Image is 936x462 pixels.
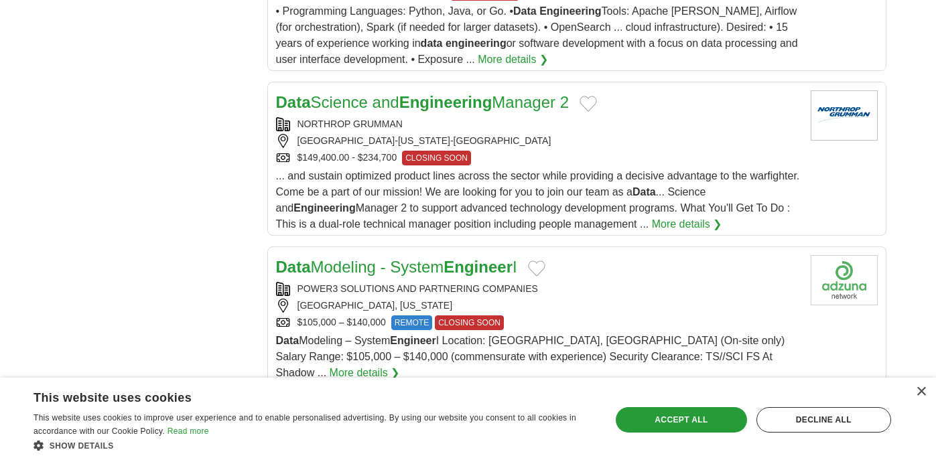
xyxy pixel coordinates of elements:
strong: Engineering [539,5,601,17]
strong: Data [276,335,299,346]
a: NORTHROP GRUMMAN [297,119,403,129]
div: This website uses cookies [34,386,561,406]
strong: Engineering [293,202,355,214]
a: More details ❯ [330,365,400,381]
div: [GEOGRAPHIC_DATA], [US_STATE] [276,299,800,313]
div: [GEOGRAPHIC_DATA]-[US_STATE]-[GEOGRAPHIC_DATA] [276,134,800,148]
strong: Engineer [444,258,513,276]
div: POWER3 SOLUTIONS AND PARTNERING COMPANIES [276,282,800,296]
a: Read more, opens a new window [168,427,209,436]
a: More details ❯ [478,52,548,68]
strong: Data [632,186,656,198]
button: Add to favorite jobs [580,96,597,112]
span: This website uses cookies to improve user experience and to enable personalised advertising. By u... [34,413,576,436]
span: ... and sustain optimized product lines across the sector while providing a decisive advantage to... [276,170,800,230]
a: DataModeling - SystemEngineerI [276,258,517,276]
div: Decline all [756,407,891,433]
strong: data [421,37,443,49]
div: Show details [34,439,594,452]
span: • Programming Languages: Python, Java, or Go. • Tools: Apache [PERSON_NAME], Airflow (for orchest... [276,5,798,65]
div: Close [916,387,926,397]
strong: Data [513,5,537,17]
span: Show details [50,441,114,451]
strong: Data [276,93,311,111]
a: DataScience andEngineeringManager 2 [276,93,570,111]
a: More details ❯ [652,216,722,232]
strong: Engineering [399,93,492,111]
span: CLOSING SOON [402,151,471,165]
div: $105,000 – $140,000 [276,315,800,330]
img: Company logo [811,255,878,305]
div: $149,400.00 - $234,700 [276,151,800,165]
span: REMOTE [391,315,432,330]
strong: engineering [446,37,507,49]
div: Accept all [616,407,746,433]
strong: Engineer [390,335,436,346]
span: Modeling – System I Location: [GEOGRAPHIC_DATA], [GEOGRAPHIC_DATA] (On-site only) Salary Range: $... [276,335,785,378]
img: Northrop Grumman logo [811,90,878,141]
button: Add to favorite jobs [528,260,545,277]
strong: Data [276,258,311,276]
span: CLOSING SOON [435,315,504,330]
